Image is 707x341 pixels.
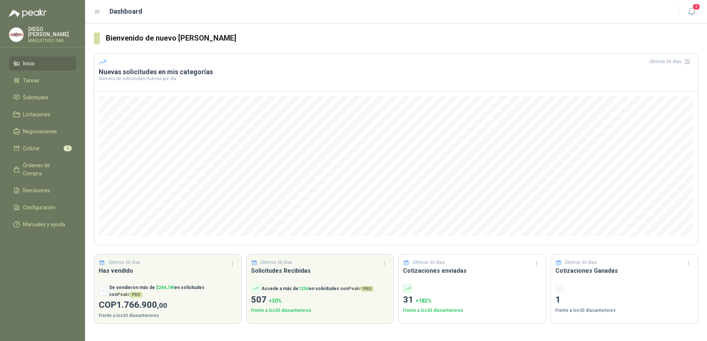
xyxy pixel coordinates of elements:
[99,266,237,275] h3: Has vendido
[403,266,541,275] h3: Cotizaciones enviadas
[106,32,698,44] h3: Bienvenido de nuevo [PERSON_NAME]
[23,220,65,228] span: Manuales y ayuda
[9,73,76,87] a: Tareas
[64,145,72,151] span: 2
[23,110,50,118] span: Licitaciones
[23,203,55,211] span: Configuración
[23,144,40,152] span: Cotizar
[9,56,76,70] a: Inicio
[9,217,76,231] a: Manuales y ayuda
[108,259,141,266] p: Últimos 30 días
[298,286,309,291] span: 1254
[116,300,167,310] span: 1.766.900
[361,286,373,292] span: PRO
[565,259,597,266] p: Últimos 30 días
[109,6,142,17] h1: Dashboard
[130,292,142,297] span: PRO
[555,307,694,314] p: Frente a los 30 días anteriores
[23,76,39,85] span: Tareas
[99,298,237,312] p: COP
[9,90,76,104] a: Solicitudes
[117,292,142,297] span: Peakr
[9,183,76,197] a: Remisiones
[23,93,48,101] span: Solicitudes
[251,293,389,307] p: 507
[23,127,57,135] span: Negociaciones
[413,259,445,266] p: Últimos 30 días
[99,76,693,81] p: Número de solicitudes nuevas por día
[555,293,694,307] p: 1
[416,298,432,304] span: + 182 %
[9,28,23,42] img: Company Logo
[23,161,69,178] span: Órdenes de Compra
[156,285,174,290] span: $ 244,1M
[403,307,541,314] p: Frente a los 30 días anteriores
[555,266,694,275] h3: Cotizaciones Ganadas
[99,287,108,296] div: -
[251,307,389,314] p: Frente a los 30 días anteriores
[109,284,237,298] p: Se vendieron más de en solicitudes con
[28,27,76,37] p: DIEGO [PERSON_NAME]
[251,266,389,275] h3: Solicitudes Recibidas
[9,9,47,18] img: Logo peakr
[9,141,76,155] a: Cotizar2
[649,56,693,68] div: Últimos 30 días
[28,38,76,43] p: MAQUITODO SAS
[23,59,35,68] span: Inicio
[260,259,292,266] p: Últimos 30 días
[157,301,167,310] span: ,00
[685,5,698,18] button: 3
[9,158,76,180] a: Órdenes de Compra
[261,285,373,292] p: Accede a más de en solicitudes con
[403,293,541,307] p: 31
[348,286,373,291] span: Peakr
[99,312,237,319] p: Frente a los 30 días anteriores
[9,107,76,121] a: Licitaciones
[555,284,564,293] div: -
[9,124,76,138] a: Negociaciones
[23,186,50,194] span: Remisiones
[269,298,282,304] span: + 30 %
[692,3,700,10] span: 3
[9,200,76,214] a: Configuración
[99,68,693,76] h3: Nuevas solicitudes en mis categorías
